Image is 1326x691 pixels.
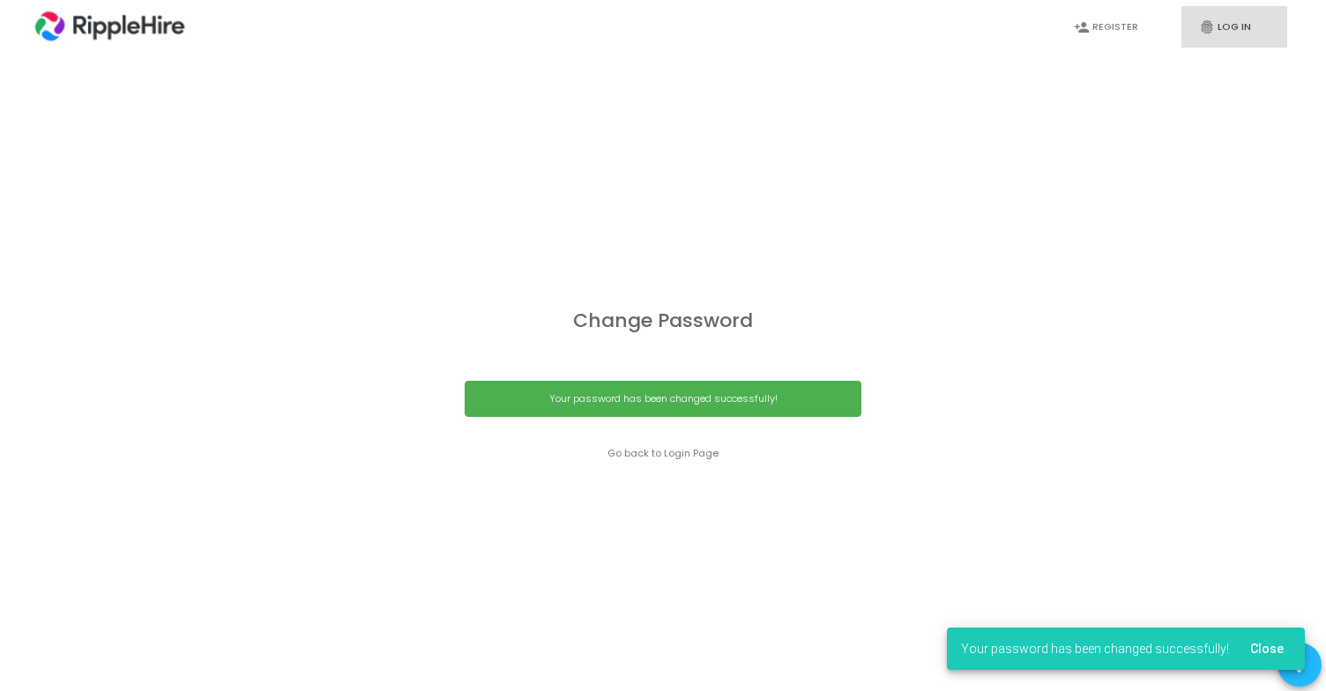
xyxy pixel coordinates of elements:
a: person_addRegister [1056,6,1162,48]
i: person_add [1074,19,1090,35]
img: logo [29,5,190,49]
i: fingerprint [1199,19,1215,35]
button: Close [1236,633,1298,665]
h3: Change Password [465,309,861,332]
span: Close [1250,642,1284,656]
div: Your password has been changed successfully! [485,391,841,406]
span: Your password has been changed successfully! [961,640,1229,658]
a: Go back to Login Page [607,446,719,461]
a: fingerprintLog In [1181,6,1287,48]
